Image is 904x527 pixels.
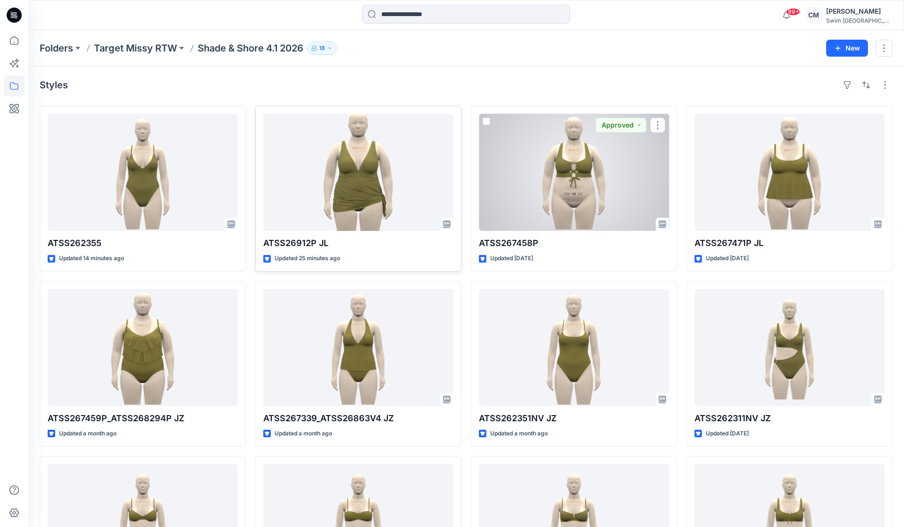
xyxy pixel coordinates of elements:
[263,114,453,231] a: ATSS26912P JL
[706,254,749,263] p: Updated [DATE]
[826,6,892,17] div: [PERSON_NAME]
[48,114,238,231] a: ATSS262355
[786,8,800,16] span: 99+
[275,254,340,263] p: Updated 25 minutes ago
[263,289,453,406] a: ATSS267339_ATSS26863V4 JZ
[263,412,453,425] p: ATSS267339_ATSS26863V4 JZ
[490,429,548,439] p: Updated a month ago
[40,79,68,91] h4: Styles
[826,17,892,24] div: Swim [GEOGRAPHIC_DATA]
[479,237,669,250] p: ATSS267458P
[695,412,885,425] p: ATSS262311NV JZ
[275,429,332,439] p: Updated a month ago
[479,289,669,406] a: ATSS262351NV JZ
[59,429,117,439] p: Updated a month ago
[490,254,533,263] p: Updated [DATE]
[479,412,669,425] p: ATSS262351NV JZ
[40,42,73,55] a: Folders
[94,42,177,55] a: Target Missy RTW
[48,412,238,425] p: ATSS267459P_ATSS268294P JZ
[319,43,325,53] p: 18
[48,289,238,406] a: ATSS267459P_ATSS268294P JZ
[706,429,749,439] p: Updated [DATE]
[307,42,337,55] button: 18
[59,254,124,263] p: Updated 14 minutes ago
[48,237,238,250] p: ATSS262355
[805,7,822,24] div: CM
[695,289,885,406] a: ATSS262311NV JZ
[695,237,885,250] p: ATSS267471P JL
[479,114,669,231] a: ATSS267458P
[695,114,885,231] a: ATSS267471P JL
[263,237,453,250] p: ATSS26912P JL
[826,40,868,57] button: New
[198,42,303,55] p: Shade & Shore 4.1 2026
